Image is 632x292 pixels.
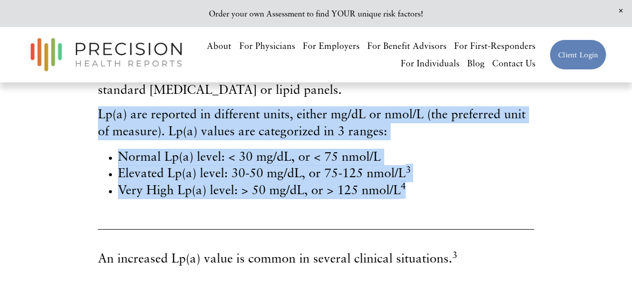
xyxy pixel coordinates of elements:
a: For Employers [303,37,360,54]
a: Contact Us [492,55,536,72]
a: For Individuals [401,55,460,72]
a: For Physicians [239,37,295,54]
span: Lp(a) are reported in different units, either mg/dL or nmol/L (the preferred unit of measure). Lp... [98,106,526,138]
span: Very High Lp(a) level: > 50 mg/dL, or > 125 nmol/L [118,182,406,197]
sup: 4 [401,180,406,191]
span: Elevated Lp(a) level: 30-50 mg/dL, or 75-125 nmol/L [118,165,411,180]
a: Client Login [550,39,607,70]
img: Precision Health Reports [25,33,187,76]
iframe: Chat Widget [452,164,632,292]
a: About [207,37,231,54]
span: Normal Lp(a) level: < 30 mg/dL, or < 75 nmol/L [118,149,381,164]
a: For Benefit Advisors [367,37,447,54]
sup: 3 [406,164,411,175]
a: For First-Responders [454,37,536,54]
span: An increased Lp(a) value is common in several clinical situations. [98,251,457,266]
a: Blog [467,55,485,72]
